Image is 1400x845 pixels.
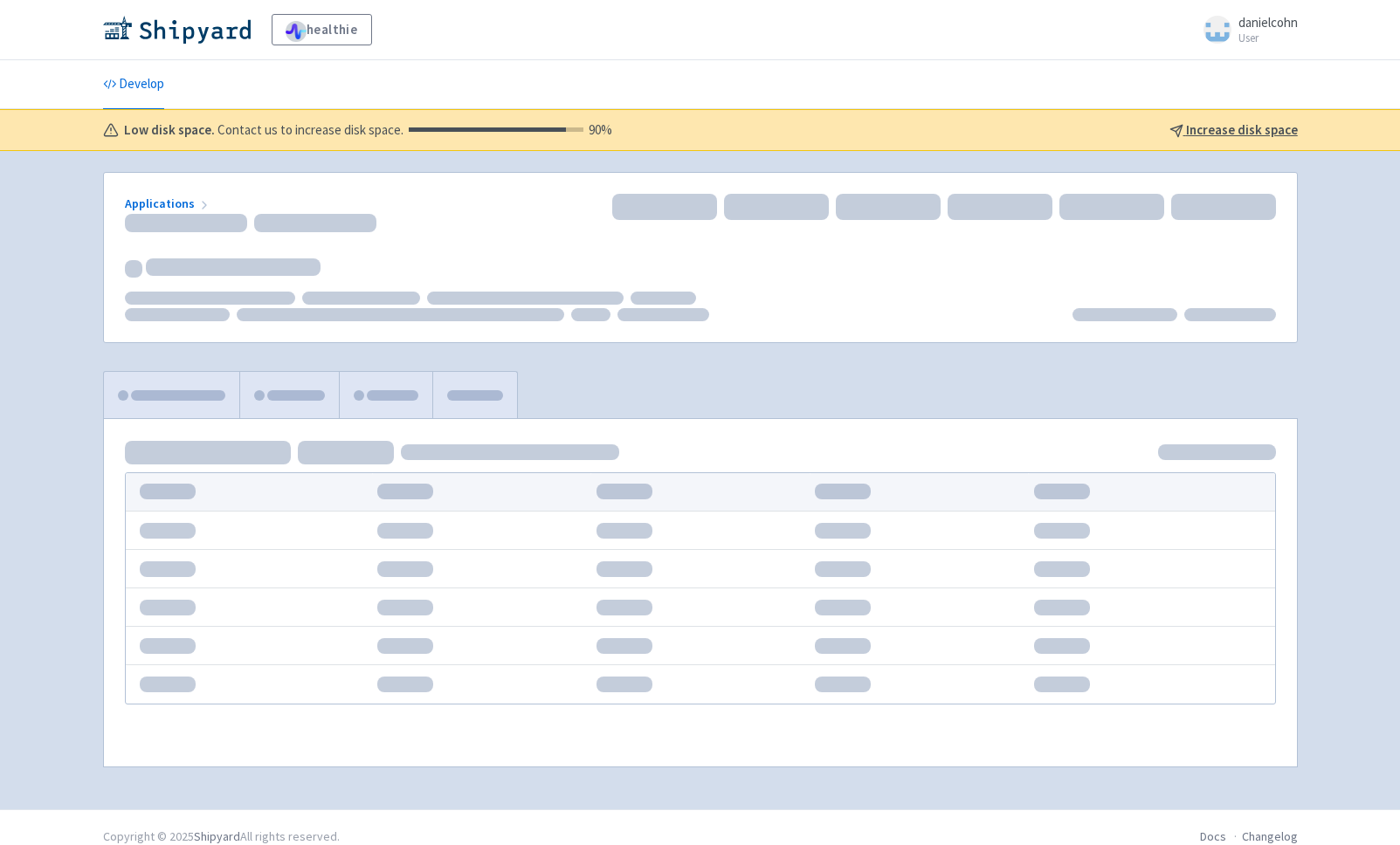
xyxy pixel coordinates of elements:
[409,120,612,141] div: 90 %
[125,196,211,211] a: Applications
[1238,14,1298,31] span: danielcohn
[1242,828,1298,844] a: Changelog
[1193,16,1298,44] a: danielcohn User
[217,120,612,141] span: Contact us to increase disk space.
[272,14,372,45] a: healthie
[103,60,164,109] a: Develop
[1186,121,1298,138] u: Increase disk space
[103,16,251,44] img: Shipyard logo
[1238,32,1298,44] small: User
[194,828,240,844] a: Shipyard
[124,120,215,141] b: Low disk space.
[1200,828,1226,844] a: Docs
